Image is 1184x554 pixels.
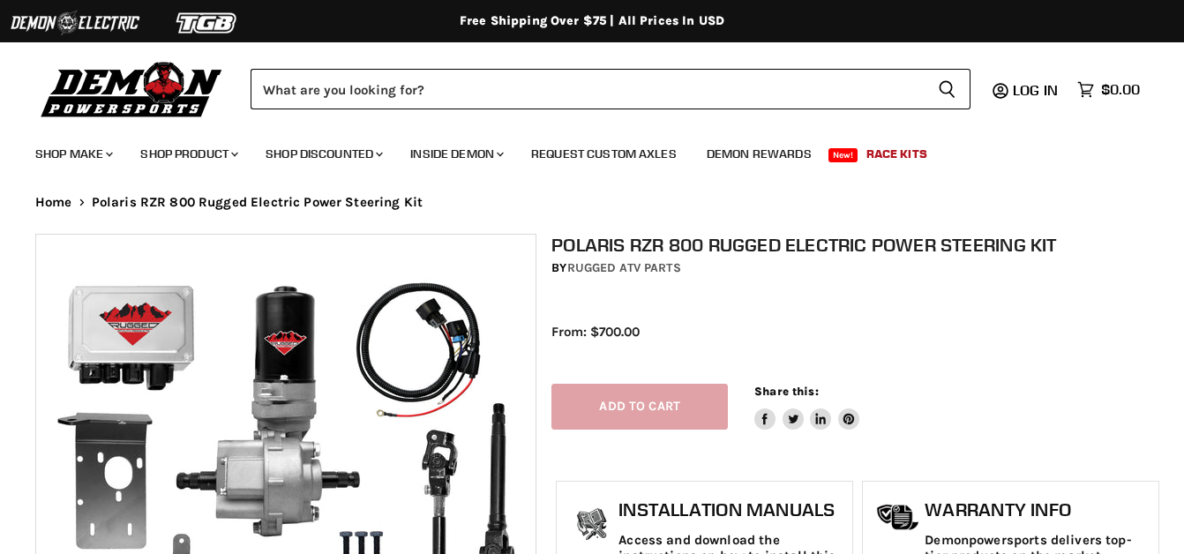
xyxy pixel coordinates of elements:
span: $0.00 [1101,81,1140,98]
button: Search [924,69,970,109]
a: Shop Make [22,136,124,172]
form: Product [251,69,970,109]
div: by [551,258,1164,278]
img: Demon Electric Logo 2 [9,6,141,40]
img: TGB Logo 2 [141,6,274,40]
h1: Warranty Info [925,499,1150,520]
span: Share this: [754,385,818,398]
span: From: $700.00 [551,324,640,340]
input: Search [251,69,924,109]
a: Shop Product [127,136,249,172]
a: Race Kits [853,136,940,172]
h1: Polaris RZR 800 Rugged Electric Power Steering Kit [551,234,1164,256]
span: Log in [1013,81,1058,99]
a: Home [35,195,72,210]
h1: Installation Manuals [618,499,843,520]
a: Request Custom Axles [518,136,690,172]
img: warranty-icon.png [876,504,920,531]
img: Demon Powersports [35,57,229,120]
a: Rugged ATV Parts [567,260,681,275]
span: Polaris RZR 800 Rugged Electric Power Steering Kit [92,195,423,210]
aside: Share this: [754,384,859,430]
a: $0.00 [1068,77,1149,102]
a: Shop Discounted [252,136,393,172]
ul: Main menu [22,129,1135,172]
a: Demon Rewards [693,136,825,172]
img: install_manual-icon.png [570,504,614,548]
a: Log in [1005,82,1068,98]
a: Inside Demon [397,136,514,172]
span: New! [828,148,858,162]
